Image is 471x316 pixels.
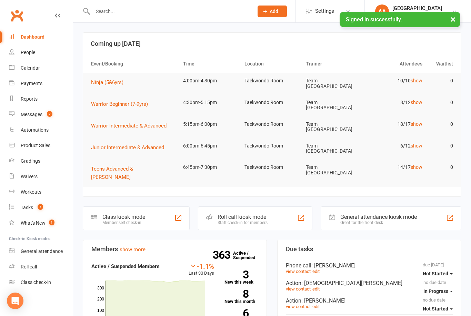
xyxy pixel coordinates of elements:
[392,11,452,18] div: Team [GEOGRAPHIC_DATA]
[241,116,303,132] td: Taekwondo Room
[21,65,40,71] div: Calendar
[91,101,148,107] span: Warrior Beginner (7-9yrs)
[21,127,49,133] div: Automations
[9,29,73,45] a: Dashboard
[218,220,268,225] div: Staff check-in for members
[21,81,42,86] div: Payments
[411,143,422,149] a: show
[224,271,259,284] a: 3New this week
[364,55,425,73] th: Attendees
[286,297,453,304] div: Action
[9,200,73,215] a: Tasks 7
[91,100,153,108] button: Warrior Beginner (7-9yrs)
[21,189,41,195] div: Workouts
[364,94,425,111] td: 8/12
[21,205,33,210] div: Tasks
[303,73,364,94] td: Team [GEOGRAPHIC_DATA]
[180,94,241,111] td: 4:30pm-5:15pm
[340,220,417,225] div: Great for the front desk
[425,159,456,175] td: 0
[423,306,448,312] span: Not Started
[180,116,241,132] td: 5:15pm-6:00pm
[241,55,303,73] th: Location
[102,214,145,220] div: Class kiosk mode
[9,91,73,107] a: Reports
[49,220,54,225] span: 1
[88,55,180,73] th: Event/Booking
[91,123,167,129] span: Warrior Intermediate & Advanced
[364,159,425,175] td: 14/17
[91,144,164,151] span: Junior Intermediate & Advanced
[180,138,241,154] td: 6:00pm-6:45pm
[411,164,422,170] a: show
[286,269,311,274] a: view contact
[21,264,37,269] div: Roll call
[241,73,303,89] td: Taekwondo Room
[9,107,73,122] a: Messages 2
[270,9,278,14] span: Add
[364,73,425,89] td: 10/10
[91,246,258,253] h3: Members
[9,76,73,91] a: Payments
[38,204,43,210] span: 7
[233,246,263,265] a: 363Active / Suspended
[312,304,320,309] a: edit
[224,289,249,299] strong: 8
[423,285,453,297] button: In Progress
[346,16,402,23] span: Signed in successfully.
[9,184,73,200] a: Workouts
[9,275,73,290] a: Class kiosk mode
[213,250,233,260] strong: 363
[21,158,40,164] div: Gradings
[224,290,259,304] a: 8New this month
[301,297,345,304] span: : [PERSON_NAME]
[9,259,73,275] a: Roll call
[312,269,320,274] a: edit
[91,263,160,269] strong: Active / Suspended Members
[375,4,389,18] div: AA
[224,269,249,280] strong: 3
[9,122,73,138] a: Automations
[180,73,241,89] td: 4:00pm-4:30pm
[7,293,23,309] div: Open Intercom Messenger
[21,96,38,102] div: Reports
[189,262,214,270] div: -1.1%
[21,143,50,148] div: Product Sales
[315,3,334,19] span: Settings
[411,121,422,127] a: show
[189,262,214,277] div: Last 30 Days
[9,244,73,259] a: General attendance kiosk mode
[91,7,249,16] input: Search...
[364,116,425,132] td: 18/17
[303,94,364,116] td: Team [GEOGRAPHIC_DATA]
[91,78,128,86] button: Ninja (5&6yrs)
[286,286,311,292] a: view contact
[303,55,364,73] th: Trainer
[411,78,422,83] a: show
[120,246,146,253] a: show more
[286,280,453,286] div: Action
[423,288,448,294] span: In Progress
[9,45,73,60] a: People
[91,165,177,181] button: Teens Advanced & [PERSON_NAME]
[218,214,268,220] div: Roll call kiosk mode
[91,40,453,47] h3: Coming up [DATE]
[425,138,456,154] td: 0
[312,286,320,292] a: edit
[180,55,241,73] th: Time
[425,116,456,132] td: 0
[8,7,26,24] a: Clubworx
[423,303,453,315] button: Not Started
[21,248,63,254] div: General attendance
[21,50,35,55] div: People
[9,153,73,169] a: Gradings
[21,174,38,179] div: Waivers
[311,262,355,269] span: : [PERSON_NAME]
[9,215,73,231] a: What's New1
[9,138,73,153] a: Product Sales
[91,143,169,152] button: Junior Intermediate & Advanced
[21,112,42,117] div: Messages
[21,279,51,285] div: Class check-in
[423,271,448,276] span: Not Started
[425,94,456,111] td: 0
